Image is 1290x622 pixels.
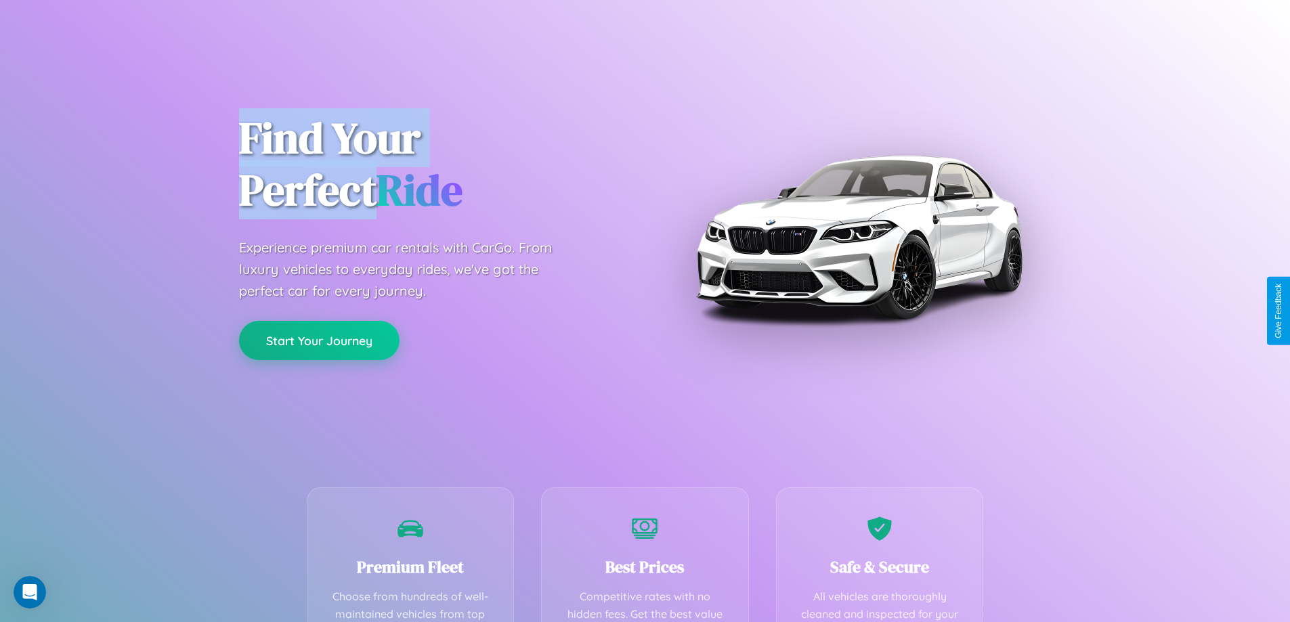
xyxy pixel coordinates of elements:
div: Give Feedback [1274,284,1283,338]
p: Experience premium car rentals with CarGo. From luxury vehicles to everyday rides, we've got the ... [239,237,578,302]
h3: Premium Fleet [328,556,494,578]
img: Premium BMW car rental vehicle [689,68,1028,406]
h3: Best Prices [562,556,728,578]
iframe: Intercom live chat [14,576,46,608]
h3: Safe & Secure [797,556,963,578]
span: Ride [377,160,463,219]
button: Start Your Journey [239,321,400,360]
h1: Find Your Perfect [239,112,625,217]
